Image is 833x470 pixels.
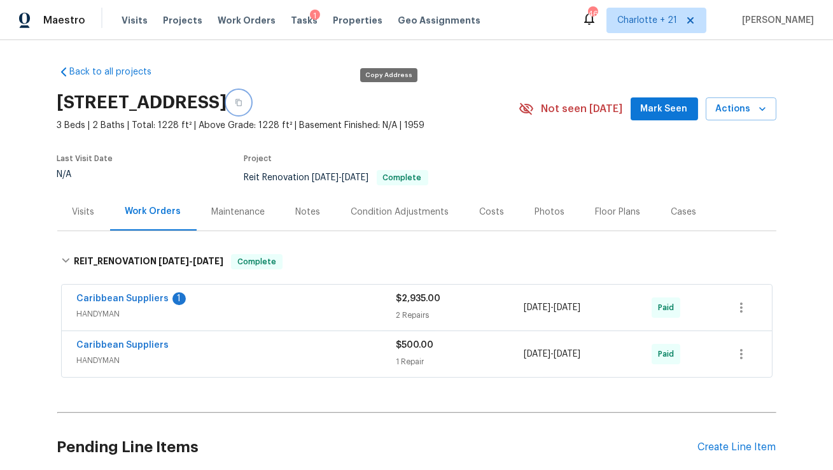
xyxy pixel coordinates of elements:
span: Maestro [43,14,85,27]
div: N/A [57,170,113,179]
span: [DATE] [312,173,339,182]
span: Tasks [291,16,318,25]
span: Visits [122,14,148,27]
span: - [312,173,369,182]
span: Geo Assignments [398,14,480,27]
span: Reit Renovation [244,173,428,182]
a: Caribbean Suppliers [77,294,169,303]
span: 3 Beds | 2 Baths | Total: 1228 ft² | Above Grade: 1228 ft² | Basement Finished: N/A | 1959 [57,119,519,132]
a: Back to all projects [57,66,179,78]
div: 1 [172,292,186,305]
div: Costs [480,206,505,218]
span: [DATE] [524,303,550,312]
span: $500.00 [396,341,434,350]
a: Caribbean Suppliers [77,341,169,350]
span: [DATE] [554,303,580,312]
div: Photos [535,206,565,218]
button: Mark Seen [631,97,698,121]
span: - [524,348,580,360]
div: 1 [310,10,320,22]
span: $2,935.00 [396,294,441,303]
span: Mark Seen [641,101,688,117]
span: Paid [658,348,679,360]
span: Paid [658,301,679,314]
span: [DATE] [193,257,223,266]
span: Charlotte + 21 [617,14,677,27]
span: [DATE] [554,350,580,359]
button: Actions [706,97,776,121]
span: - [158,257,223,266]
div: 2 Repairs [396,309,524,322]
span: Work Orders [218,14,276,27]
div: Cases [671,206,697,218]
span: Complete [232,255,281,268]
span: Properties [333,14,382,27]
span: Not seen [DATE] [542,103,623,115]
div: Create Line Item [698,441,776,453]
div: 469 [588,8,597,20]
div: Notes [296,206,321,218]
span: Project [244,155,272,162]
span: Actions [716,101,766,117]
div: Visits [73,206,95,218]
span: HANDYMAN [77,308,396,320]
span: Projects [163,14,202,27]
div: REIT_RENOVATION [DATE]-[DATE]Complete [57,241,776,282]
h2: [STREET_ADDRESS] [57,96,227,109]
div: Maintenance [212,206,265,218]
span: [PERSON_NAME] [737,14,814,27]
span: - [524,301,580,314]
span: [DATE] [158,257,189,266]
div: Work Orders [125,205,181,218]
span: [DATE] [524,350,550,359]
span: HANDYMAN [77,354,396,367]
div: Floor Plans [596,206,641,218]
div: 1 Repair [396,355,524,368]
span: Last Visit Date [57,155,113,162]
span: [DATE] [342,173,369,182]
h6: REIT_RENOVATION [74,254,223,269]
span: Complete [378,174,427,182]
div: Condition Adjustments [351,206,449,218]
